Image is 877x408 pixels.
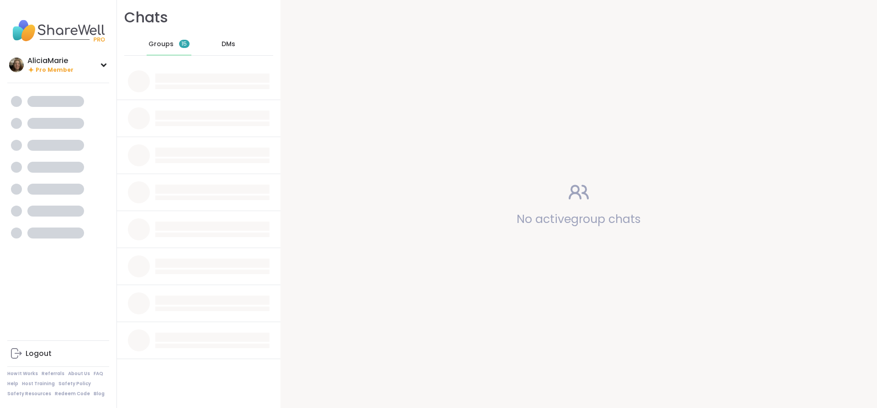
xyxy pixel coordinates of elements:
[7,391,51,397] a: Safety Resources
[9,58,24,72] img: AliciaMarie
[42,371,64,377] a: Referrals
[124,7,168,28] h1: Chats
[94,391,105,397] a: Blog
[27,56,74,66] div: AliciaMarie
[94,371,103,377] a: FAQ
[58,381,91,387] a: Safety Policy
[222,40,235,49] span: DMs
[517,211,641,227] span: No active group chats
[68,371,90,377] a: About Us
[181,40,187,48] span: 15
[7,15,109,47] img: ShareWell Nav Logo
[36,66,74,74] span: Pro Member
[22,381,55,387] a: Host Training
[7,381,18,387] a: Help
[55,391,90,397] a: Redeem Code
[26,349,52,359] div: Logout
[148,40,174,49] span: Groups
[7,343,109,365] a: Logout
[7,371,38,377] a: How It Works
